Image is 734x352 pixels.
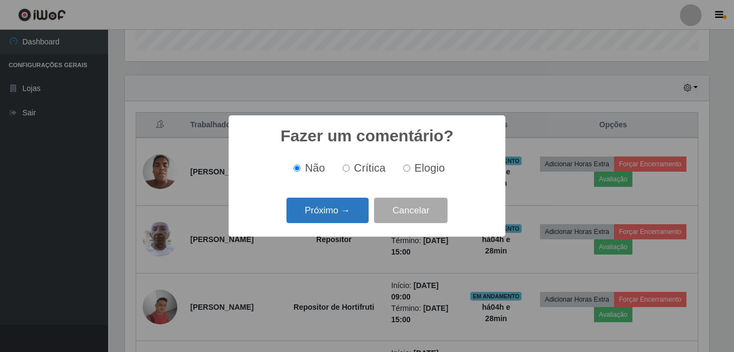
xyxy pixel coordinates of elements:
[286,198,369,223] button: Próximo →
[293,165,301,172] input: Não
[354,162,386,174] span: Crítica
[403,165,410,172] input: Elogio
[281,126,453,146] h2: Fazer um comentário?
[343,165,350,172] input: Crítica
[415,162,445,174] span: Elogio
[305,162,325,174] span: Não
[374,198,448,223] button: Cancelar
